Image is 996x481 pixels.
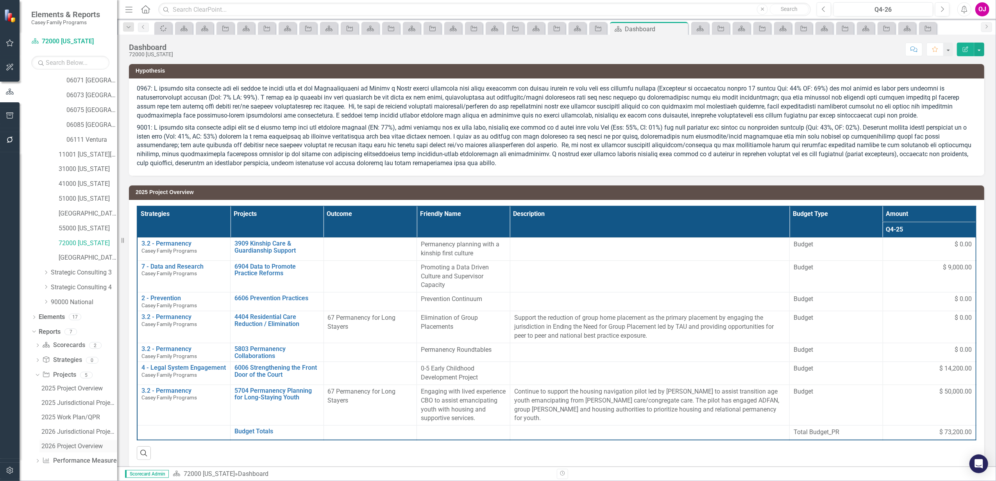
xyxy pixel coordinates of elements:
span: Casey Family Programs [141,248,197,254]
a: Projects [42,371,76,379]
span: $ 0.00 [955,240,972,249]
td: Double-Click to Edit [510,343,790,362]
div: 72000 [US_STATE] [129,52,173,57]
div: Dashboard [625,24,686,34]
a: 06085 [GEOGRAPHIC_DATA][PERSON_NAME] [66,121,117,130]
span: Casey Family Programs [141,353,197,359]
span: Budget [794,314,879,322]
td: Double-Click to Edit [417,260,510,292]
a: Strategic Consulting 4 [51,283,117,292]
div: 5 [80,372,93,378]
td: Double-Click to Edit [324,292,417,311]
a: 3.2 - Permanency [141,314,226,321]
a: 31000 [US_STATE] [59,165,117,174]
td: Double-Click to Edit Right Click for Context Menu [137,385,231,425]
a: 5704 Permanency Planning for Long-Staying Youth [234,387,320,401]
span: $ 0.00 [955,314,972,322]
button: Search [770,4,809,15]
span: Total Budget_PR [794,428,879,437]
td: Double-Click to Edit [417,385,510,425]
a: Elements [39,313,65,322]
td: Double-Click to Edit Right Click for Context Menu [137,362,231,385]
a: 3.2 - Permanency [141,387,226,394]
td: Double-Click to Edit [510,311,790,343]
div: 7 [64,328,77,335]
a: 6006 Strengthening the Front Door of the Court [234,364,320,378]
td: Double-Click to Edit [324,362,417,385]
td: Double-Click to Edit [417,311,510,343]
span: 67 Permanency for Long Stayers [328,388,396,404]
a: 5803 Permanency Collaborations [234,346,320,359]
a: Reports [39,328,61,337]
td: Double-Click to Edit [510,260,790,292]
a: 41000 [US_STATE] [59,180,117,189]
div: » [173,470,551,479]
a: Strategies [42,356,82,365]
button: OJ [975,2,989,16]
span: $ 0.00 [955,295,972,304]
span: 0-5 Early Childhood Development Project [421,365,478,381]
button: Q4-26 [833,2,933,16]
span: Prevention Continuum [421,295,482,303]
td: Double-Click to Edit Right Click for Context Menu [137,238,231,261]
a: [GEOGRAPHIC_DATA][US_STATE] [59,209,117,218]
span: $ 9,000.00 [943,263,972,272]
td: Double-Click to Edit Right Click for Context Menu [231,311,324,343]
a: 90000 National [51,298,117,307]
a: 3.2 - Permanency [141,240,226,247]
td: Double-Click to Edit [883,260,976,292]
td: Double-Click to Edit Right Click for Context Menu [231,426,324,440]
span: Budget [794,263,879,272]
span: $ 73,200.00 [939,428,972,437]
div: Q4-26 [836,5,930,14]
small: Casey Family Programs [31,19,100,25]
span: Permanency planning with a kinship first culture [421,241,499,257]
span: 67 Permanency for Long Stayers [328,314,396,330]
div: 0 [86,357,98,363]
div: 2026 Project Overview [41,443,117,450]
td: Double-Click to Edit [510,426,790,440]
td: Double-Click to Edit [883,362,976,385]
a: 2025 Jurisdictional Projects Assessment [39,397,117,409]
td: Double-Click to Edit [417,292,510,311]
span: Budget [794,295,879,304]
td: Double-Click to Edit [324,385,417,425]
span: Budget [794,364,879,373]
td: Double-Click to Edit [790,238,883,261]
div: 2025 Work Plan/QPR [41,414,117,421]
td: Double-Click to Edit [790,292,883,311]
a: 7 - Data and Research [141,263,226,270]
td: Double-Click to Edit [417,238,510,261]
td: Double-Click to Edit Right Click for Context Menu [231,362,324,385]
span: Elimination of Group Placements [421,314,478,330]
span: $ 14,200.00 [939,364,972,373]
a: 51000 [US_STATE] [59,194,117,203]
div: Open Intercom Messenger [969,454,988,473]
span: Budget [794,240,879,249]
a: 4 - Legal System Engagement [141,364,226,371]
td: Double-Click to Edit [510,292,790,311]
a: 11001 [US_STATE][GEOGRAPHIC_DATA] [59,150,117,159]
td: Double-Click to Edit [510,385,790,425]
h3: 2025 Project Overview [136,189,980,195]
a: Strategic Consulting 3 [51,268,117,277]
a: 06111 Ventura [66,135,117,144]
span: Casey Family Programs [141,394,197,401]
a: 72000 [US_STATE] [31,37,109,46]
td: Double-Click to Edit [510,238,790,261]
a: 3909 Kinship Care & Guardianship Support [234,240,320,254]
p: 9001: L ipsumdo sita consecte adipi elit se d eiusmo temp inci utl etdolore magnaal (EN: 77%), ad... [137,122,976,168]
a: Budget Totals [234,428,320,435]
a: 2026 Project Overview [39,440,117,452]
div: Dashboard [238,470,268,477]
span: Casey Family Programs [141,372,197,378]
td: Double-Click to Edit Right Click for Context Menu [231,238,324,261]
td: Double-Click to Edit Right Click for Context Menu [231,385,324,425]
span: Elements & Reports [31,10,100,19]
input: Search Below... [31,56,109,69]
td: Double-Click to Edit [790,311,883,343]
a: 3.2 - Permanency [141,346,226,353]
a: 06073 [GEOGRAPHIC_DATA] [66,91,117,100]
td: Double-Click to Edit [324,426,417,440]
td: Double-Click to Edit Right Click for Context Menu [137,311,231,343]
